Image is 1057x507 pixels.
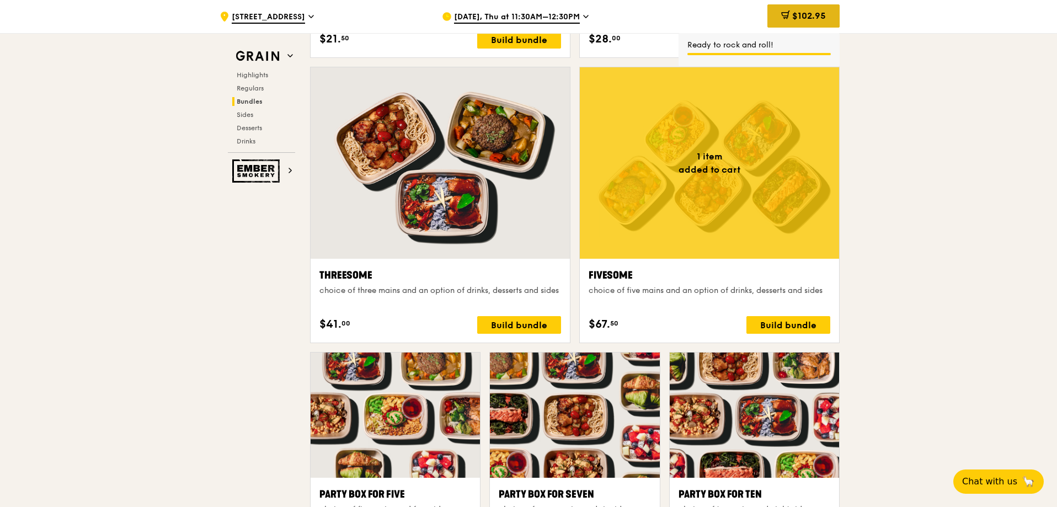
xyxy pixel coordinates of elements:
div: Ready to rock and roll! [687,40,831,51]
span: [DATE], Thu at 11:30AM–12:30PM [454,12,580,24]
span: Desserts [237,124,262,132]
div: Build bundle [477,316,561,334]
div: Threesome [319,268,561,283]
div: Party Box for Seven [499,487,650,502]
div: Build bundle [746,316,830,334]
span: Highlights [237,71,268,79]
span: [STREET_ADDRESS] [232,12,305,24]
span: $102.95 [792,10,826,21]
span: 🦙 [1022,475,1035,488]
span: Drinks [237,137,255,145]
span: $41. [319,316,341,333]
span: $21. [319,31,341,47]
img: Grain web logo [232,46,283,66]
span: Bundles [237,98,263,105]
div: Party Box for Ten [679,487,830,502]
span: 00 [612,34,621,42]
span: Regulars [237,84,264,92]
div: choice of three mains and an option of drinks, desserts and sides [319,285,561,296]
div: Fivesome [589,268,830,283]
span: 50 [610,319,618,328]
img: Ember Smokery web logo [232,159,283,183]
span: Chat with us [962,475,1017,488]
div: Party Box for Five [319,487,471,502]
button: Chat with us🦙 [953,469,1044,494]
span: $28. [589,31,612,47]
div: Build bundle [477,31,561,49]
span: 50 [341,34,349,42]
span: $67. [589,316,610,333]
span: 00 [341,319,350,328]
div: choice of five mains and an option of drinks, desserts and sides [589,285,830,296]
span: Sides [237,111,253,119]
